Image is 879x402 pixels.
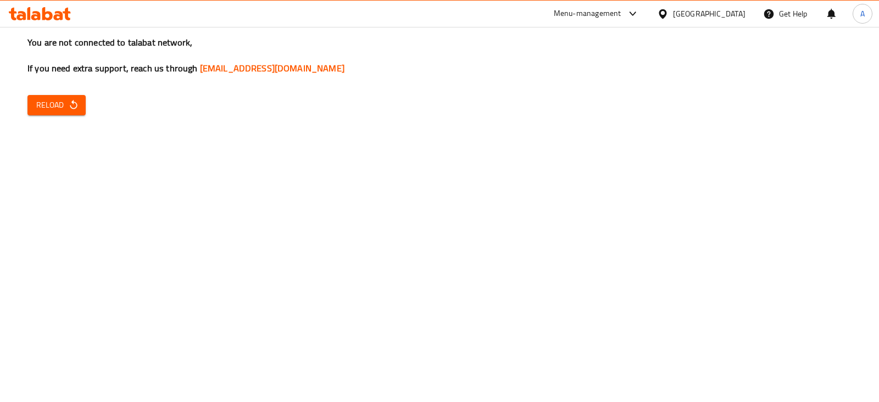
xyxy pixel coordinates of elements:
div: Menu-management [554,7,621,20]
span: A [860,8,865,20]
span: Reload [36,98,77,112]
div: [GEOGRAPHIC_DATA] [673,8,746,20]
a: [EMAIL_ADDRESS][DOMAIN_NAME] [200,60,344,76]
h3: You are not connected to talabat network, If you need extra support, reach us through [27,36,852,75]
button: Reload [27,95,86,115]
